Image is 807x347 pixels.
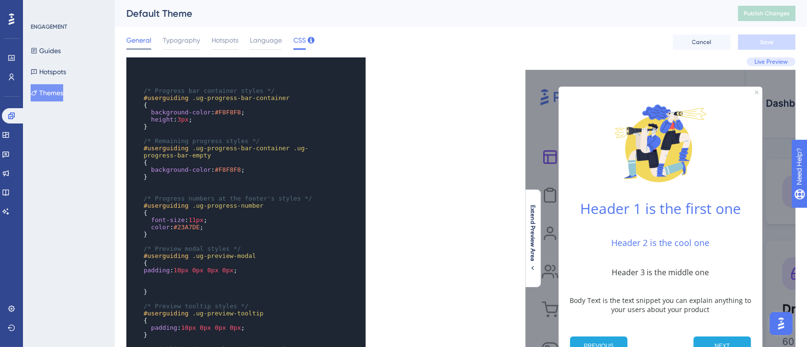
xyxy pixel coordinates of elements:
[144,116,192,123] span: : ;
[293,34,306,46] span: CSS
[31,84,63,101] button: Themes
[144,310,189,317] span: #userguiding
[192,202,264,209] span: .ug-progress-number
[144,252,189,259] span: #userguiding
[529,205,537,261] span: Extend Preview Area
[212,34,238,46] span: Hotspots
[192,145,290,152] span: .ug-progress-bar-container
[192,310,264,317] span: .ug-preview-tooltip
[41,129,229,148] h1: Header 1 is the first one
[192,252,256,259] span: .ug-preview-modal
[144,159,147,166] span: {
[45,267,102,286] button: Previous
[192,267,203,274] span: 0px
[41,197,229,208] h3: Header 3 is the middle one
[144,166,245,173] span: : ;
[144,245,241,252] span: /* Preview modal styles */
[525,205,540,272] button: Extend Preview Area
[692,38,712,46] span: Cancel
[144,317,147,324] span: {
[738,6,796,21] button: Publish Changes
[151,324,178,331] span: padding
[151,216,185,224] span: font-size
[31,23,67,31] div: ENGAGEMENT
[144,216,207,224] span: : ;
[87,25,183,121] img: Modal Media
[144,209,147,216] span: {
[151,109,211,116] span: background-color
[151,116,174,123] span: height
[174,224,200,231] span: #23A7DE
[767,309,796,338] iframe: UserGuiding AI Assistant Launcher
[181,324,196,331] span: 10px
[41,226,229,244] p: Body Text is the text snippet you can explain anything to your users about your product
[144,202,189,209] span: #userguiding
[144,302,248,310] span: /* Preview tooltip styles */
[177,116,188,123] span: 3px
[215,324,226,331] span: 0px
[151,224,170,231] span: color
[250,34,282,46] span: Language
[163,34,200,46] span: Typography
[144,267,237,274] span: : ;
[144,259,147,267] span: {
[144,145,308,159] span: .ug-progress-bar-empty
[144,331,147,338] span: }
[144,195,312,202] span: /* Progress numbers at the footer's styles */
[41,167,229,179] h2: Header 2 is the cool one
[200,324,211,331] span: 0px
[144,109,245,116] span: : ;
[754,58,788,66] span: Live Preview
[144,324,245,331] span: : ;
[144,231,147,238] span: }
[144,94,189,101] span: #userguiding
[189,216,203,224] span: 11px
[31,42,61,59] button: Guides
[673,34,730,50] button: Cancel
[144,101,147,109] span: {
[144,145,189,152] span: #userguiding
[229,21,233,24] div: Close Preview
[215,109,241,116] span: #F8F8F8
[760,38,773,46] span: Save
[151,166,211,173] span: background-color
[222,267,233,274] span: 0px
[144,224,203,231] span: : ;
[144,87,275,94] span: /* Progress bar container styles */
[144,173,147,180] span: }
[230,324,241,331] span: 0px
[215,166,241,173] span: #F8F8F8
[738,34,796,50] button: Save
[31,63,66,80] button: Hotspots
[144,137,260,145] span: /* Remaining progress styles */
[22,2,60,14] span: Need Help?
[207,267,218,274] span: 0px
[144,267,170,274] span: padding
[126,7,714,20] div: Default Theme
[192,94,290,101] span: .ug-progress-bar-container
[126,34,151,46] span: General
[744,10,790,17] span: Publish Changes
[174,267,189,274] span: 10px
[144,288,147,295] span: }
[144,123,147,130] span: }
[168,267,225,286] button: Next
